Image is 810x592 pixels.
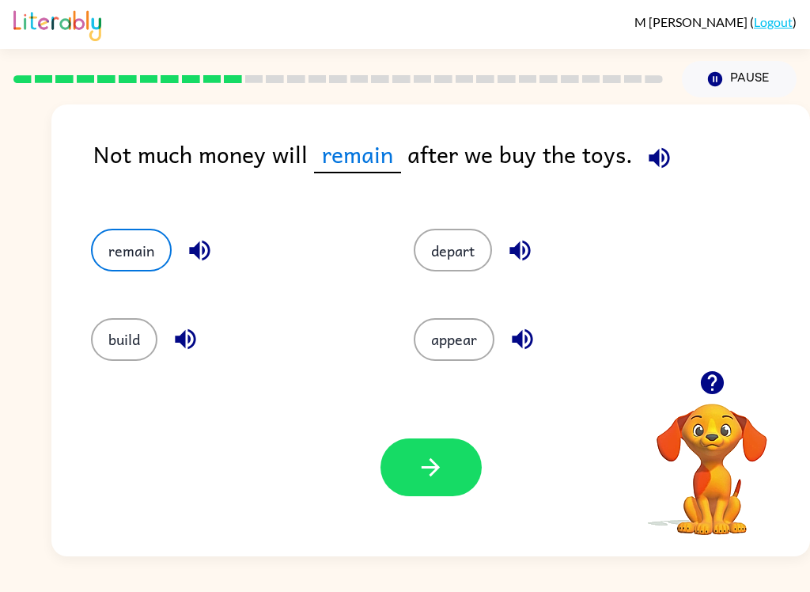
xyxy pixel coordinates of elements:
[754,14,793,29] a: Logout
[91,318,157,361] button: build
[91,229,172,271] button: remain
[13,6,101,41] img: Literably
[314,136,401,173] span: remain
[414,229,492,271] button: depart
[633,379,791,537] video: Your browser must support playing .mp4 files to use Literably. Please try using another browser.
[634,14,750,29] span: M [PERSON_NAME]
[682,61,797,97] button: Pause
[414,318,494,361] button: appear
[93,136,810,197] div: Not much money will after we buy the toys.
[634,14,797,29] div: ( )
